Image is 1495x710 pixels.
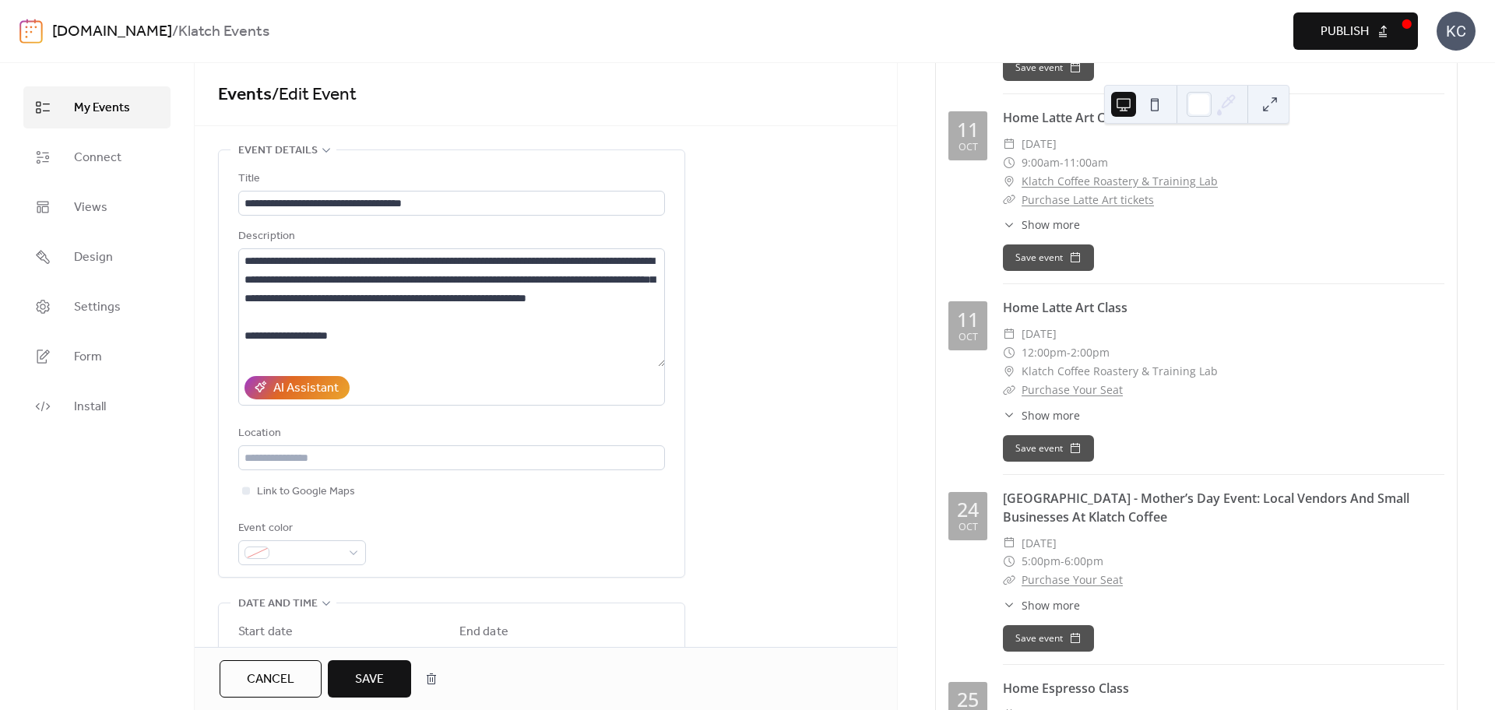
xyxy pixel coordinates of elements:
[1003,325,1015,343] div: ​
[1022,407,1080,424] span: Show more
[572,645,596,663] span: Time
[23,136,171,178] a: Connect
[959,142,978,153] div: Oct
[238,424,662,443] div: Location
[238,595,318,613] span: Date and time
[1003,534,1015,553] div: ​
[1003,216,1015,233] div: ​
[52,17,172,47] a: [DOMAIN_NAME]
[1022,382,1123,397] a: Purchase Your Seat
[1003,552,1015,571] div: ​
[23,385,171,427] a: Install
[1003,172,1015,191] div: ​
[238,227,662,246] div: Description
[1003,597,1080,613] button: ​Show more
[1003,135,1015,153] div: ​
[1003,191,1015,209] div: ​
[1437,12,1476,51] div: KC
[23,86,171,128] a: My Events
[959,332,978,343] div: Oct
[1003,216,1080,233] button: ​Show more
[1022,172,1218,191] a: Klatch Coffee Roastery & Training Lab
[74,99,130,118] span: My Events
[1022,343,1067,362] span: 12:00pm
[1064,552,1103,571] span: 6:00pm
[74,199,107,217] span: Views
[74,298,121,317] span: Settings
[1022,362,1218,381] span: Klatch Coffee Roastery & Training Lab
[1003,153,1015,172] div: ​
[19,19,43,44] img: logo
[244,376,350,399] button: AI Assistant
[1321,23,1369,41] span: Publish
[178,17,269,47] b: Klatch Events
[957,120,979,139] div: 11
[23,186,171,228] a: Views
[1003,490,1409,525] a: [GEOGRAPHIC_DATA] - Mother’s Day Event: Local Vendors And Small Businesses At Klatch Coffee
[1022,216,1080,233] span: Show more
[1003,407,1015,424] div: ​
[1003,244,1094,271] button: Save event
[1003,54,1094,81] button: Save event
[1060,153,1064,172] span: -
[1022,325,1057,343] span: [DATE]
[959,522,978,532] div: Oct
[459,645,483,663] span: Date
[1022,534,1057,553] span: [DATE]
[218,78,272,112] a: Events
[1003,571,1015,589] div: ​
[247,670,294,689] span: Cancel
[1003,625,1094,652] button: Save event
[74,398,106,417] span: Install
[1022,572,1123,587] a: Purchase Your Seat
[1003,343,1015,362] div: ​
[1022,552,1061,571] span: 5:00pm
[74,149,121,167] span: Connect
[272,78,357,112] span: / Edit Event
[957,500,979,519] div: 24
[1071,343,1110,362] span: 2:00pm
[74,248,113,267] span: Design
[238,142,318,160] span: Event details
[172,17,178,47] b: /
[1003,680,1129,697] a: Home Espresso Class
[957,690,979,709] div: 25
[1003,299,1127,316] a: Home Latte Art Class
[1293,12,1418,50] button: Publish
[220,660,322,698] button: Cancel
[1003,435,1094,462] button: Save event
[238,170,662,188] div: Title
[1064,153,1108,172] span: 11:00am
[1067,343,1071,362] span: -
[355,670,384,689] span: Save
[257,483,355,501] span: Link to Google Maps
[1022,192,1154,207] a: Purchase Latte Art tickets
[23,286,171,328] a: Settings
[238,645,262,663] span: Date
[238,623,293,641] div: Start date
[23,336,171,378] a: Form
[1003,597,1015,613] div: ​
[1022,597,1080,613] span: Show more
[1003,381,1015,399] div: ​
[957,310,979,329] div: 11
[1003,407,1080,424] button: ​Show more
[1003,109,1127,126] a: Home Latte Art Class
[74,348,102,367] span: Form
[23,236,171,278] a: Design
[1061,552,1064,571] span: -
[1022,153,1060,172] span: 9:00am
[350,645,375,663] span: Time
[1003,362,1015,381] div: ​
[328,660,411,698] button: Save
[1022,135,1057,153] span: [DATE]
[273,379,339,398] div: AI Assistant
[459,623,508,641] div: End date
[238,519,363,538] div: Event color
